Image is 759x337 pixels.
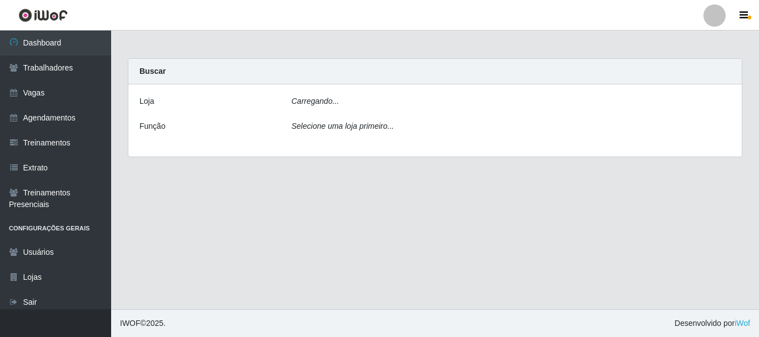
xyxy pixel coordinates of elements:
label: Função [139,120,166,132]
label: Loja [139,95,154,107]
img: CoreUI Logo [18,8,68,22]
span: © 2025 . [120,318,166,329]
span: Desenvolvido por [675,318,750,329]
a: iWof [735,319,750,328]
span: IWOF [120,319,141,328]
i: Selecione uma loja primeiro... [292,122,394,130]
i: Carregando... [292,97,339,105]
strong: Buscar [139,67,166,76]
